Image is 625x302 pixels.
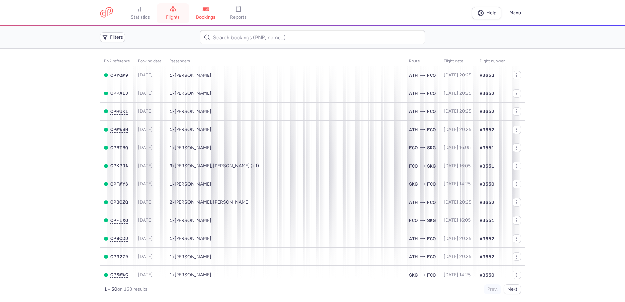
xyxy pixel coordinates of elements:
span: [DATE] [138,91,153,96]
span: FCO [427,253,436,260]
span: A3652 [480,126,494,133]
button: CPPAIJ [110,91,128,96]
th: flight date [440,57,476,66]
span: [DATE] 14:25 [444,272,471,277]
span: 1 [169,73,172,78]
span: FCO [427,180,436,188]
button: Prev. [484,284,501,294]
span: FCO [427,126,436,133]
span: [DATE] 20:25 [444,254,471,259]
span: ATH [409,253,418,260]
span: Anna NAZOU [175,127,211,132]
span: • [169,181,211,187]
span: 1 [169,127,172,132]
span: A3652 [480,108,494,115]
button: CPHUKI [110,109,128,114]
span: ATH [409,108,418,115]
span: Androniki PAPATHANASI [175,145,211,151]
a: bookings [189,6,222,20]
span: FCO [409,144,418,151]
span: [DATE] 20:25 [444,236,471,241]
button: CPFMYS [110,181,128,187]
span: FCO [427,235,436,242]
button: CPMWBH [110,127,128,132]
span: 1 [169,145,172,150]
span: • [169,272,211,277]
span: SKG [427,162,436,170]
button: CPBTBQ [110,145,128,151]
a: Help [472,7,501,19]
span: [DATE] 20:25 [444,72,471,78]
span: ATH [409,235,418,242]
th: Passengers [165,57,405,66]
span: FCO [409,217,418,224]
button: Next [504,284,521,294]
span: [DATE] [138,145,153,150]
span: SKG [427,217,436,224]
span: [DATE] 20:25 [444,199,471,205]
button: CPBCZQ [110,199,128,205]
span: • [169,236,211,241]
span: ATH [409,90,418,97]
span: [DATE] [138,127,153,132]
span: • [169,73,211,78]
span: 1 [169,254,172,259]
span: CP3279 [110,254,128,259]
span: CPKPJA [110,163,128,168]
span: • [169,145,211,151]
span: [DATE] [138,254,153,259]
span: Sofia ZANUZZI [175,73,211,78]
span: ATH [409,126,418,133]
span: Filters [110,35,123,40]
span: A3652 [480,199,494,206]
span: [DATE] 16:05 [444,145,471,150]
button: CPYQM9 [110,73,128,78]
button: CPSMWC [110,272,128,277]
a: reports [222,6,255,20]
span: FCO [427,271,436,278]
span: • [169,199,250,205]
span: A3551 [480,163,494,169]
span: Pati MAGOMEDOVA [175,91,211,96]
span: • [169,254,211,260]
span: Valeria FINOCCHIARO [175,254,211,260]
button: CP3279 [110,254,128,260]
span: A3652 [480,253,494,260]
button: CPFLXO [110,218,128,223]
button: Filters [100,32,125,42]
span: FCO [427,72,436,79]
span: bookings [196,14,215,20]
span: Peter PETROPOULOS [175,272,211,277]
span: 2 [169,199,172,205]
span: • [169,91,211,96]
strong: 1 – 50 [104,286,117,292]
button: CPKPJA [110,163,128,169]
button: Menu [505,7,525,19]
span: SKG [427,144,436,151]
span: [DATE] [138,163,153,169]
span: statistics [131,14,150,20]
span: A3652 [480,235,494,242]
span: CP8CDD [110,236,128,241]
th: Flight number [476,57,509,66]
span: Charalampos ZAROGIANNIS [175,218,211,223]
a: flights [157,6,189,20]
span: [DATE] 20:25 [444,127,471,132]
input: Search bookings (PNR, name...) [200,30,425,44]
span: • [169,109,211,114]
span: [DATE] 20:25 [444,109,471,114]
span: SKG [409,271,418,278]
span: [DATE] 14:25 [444,181,471,187]
th: Booking date [134,57,165,66]
span: FCO [409,162,418,170]
span: flights [166,14,180,20]
span: Caterina MANFREDI CLARKE [175,236,211,241]
span: Eduardo ANDRIA, Ersilia BRANCACCIO, Alberto ANDRIA [175,163,259,169]
span: Dimitrios KAPLANIS [175,181,211,187]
